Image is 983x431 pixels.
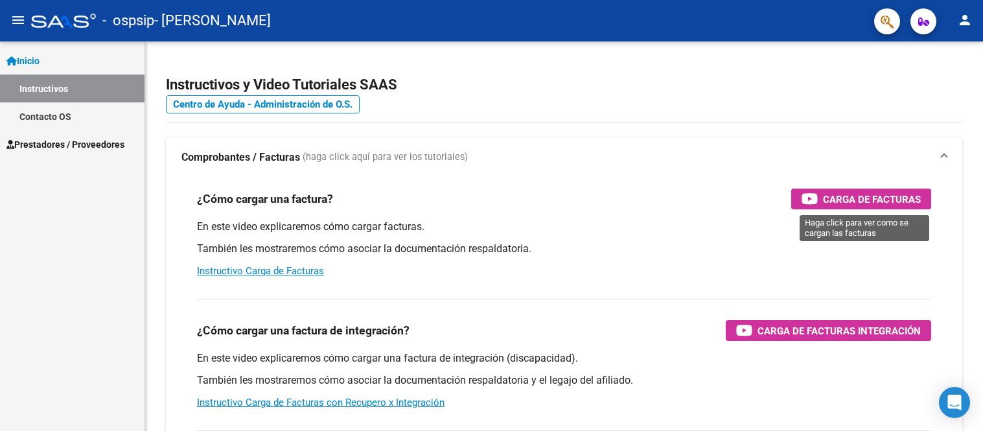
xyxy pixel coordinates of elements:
[197,190,333,208] h3: ¿Cómo cargar una factura?
[181,150,300,165] strong: Comprobantes / Facturas
[197,373,931,388] p: También les mostraremos cómo asociar la documentación respaldatoria y el legajo del afiliado.
[197,351,931,366] p: En este video explicaremos cómo cargar una factura de integración (discapacidad).
[10,12,26,28] mat-icon: menu
[166,95,360,113] a: Centro de Ayuda - Administración de O.S.
[957,12,973,28] mat-icon: person
[197,220,931,234] p: En este video explicaremos cómo cargar facturas.
[6,137,124,152] span: Prestadores / Proveedores
[6,54,40,68] span: Inicio
[726,320,931,341] button: Carga de Facturas Integración
[823,191,921,207] span: Carga de Facturas
[197,242,931,256] p: También les mostraremos cómo asociar la documentación respaldatoria.
[102,6,154,35] span: - ospsip
[791,189,931,209] button: Carga de Facturas
[757,323,921,339] span: Carga de Facturas Integración
[166,73,962,97] h2: Instructivos y Video Tutoriales SAAS
[154,6,271,35] span: - [PERSON_NAME]
[939,387,970,418] div: Open Intercom Messenger
[197,321,410,340] h3: ¿Cómo cargar una factura de integración?
[303,150,468,165] span: (haga click aquí para ver los tutoriales)
[166,137,962,178] mat-expansion-panel-header: Comprobantes / Facturas (haga click aquí para ver los tutoriales)
[197,265,324,277] a: Instructivo Carga de Facturas
[197,397,445,408] a: Instructivo Carga de Facturas con Recupero x Integración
